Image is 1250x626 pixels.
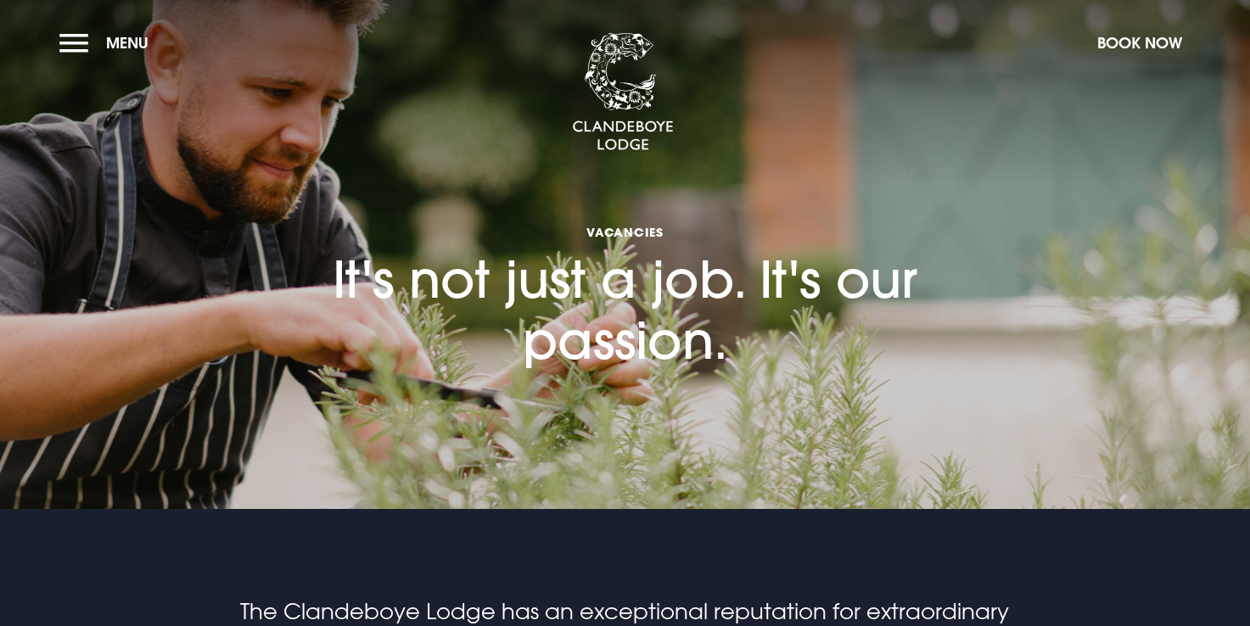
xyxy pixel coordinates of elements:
img: Clandeboye Lodge [572,33,674,152]
span: Vacancies [286,224,965,240]
span: Menu [106,33,149,53]
h1: It's not just a job. It's our passion. [286,147,965,372]
button: Book Now [1089,25,1191,61]
button: Menu [59,25,157,61]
